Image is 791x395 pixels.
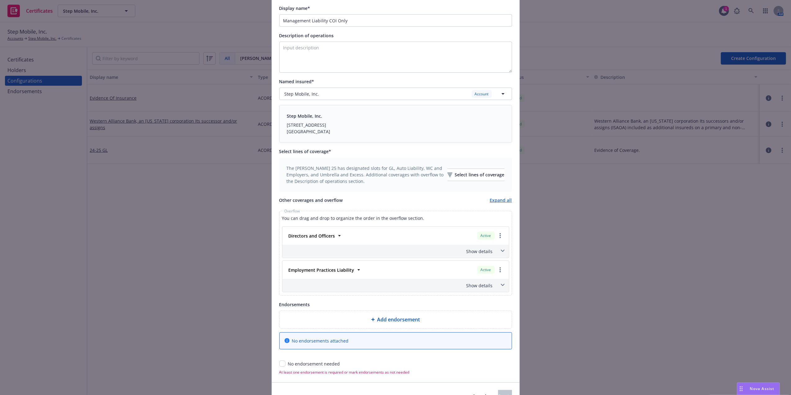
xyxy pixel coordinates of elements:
div: You can drag and drop to organize the order in the overflow section. [282,215,509,221]
span: At least one endorsement is required or mark endorsements as not needed [279,370,512,375]
a: more [497,266,504,274]
span: Add endorsement [377,316,420,323]
div: Employment Practices LiabilityActivemoreShow details [282,261,509,292]
span: Named insured* [279,79,314,84]
div: Show details [284,282,493,289]
span: Other coverages and overflow [279,197,343,203]
button: Nova Assist [737,383,780,395]
span: Nova Assist [750,386,775,391]
span: No endorsements attached [292,338,349,344]
span: The [PERSON_NAME] 25 has designated slots for GL, Auto Liability, WC and Employers, and Umbrella ... [287,165,444,184]
div: Account [472,90,492,98]
div: Add endorsement [279,311,512,329]
span: Select lines of coverage* [279,148,331,154]
div: Drag to move [737,383,745,395]
input: Enter a display name [279,14,512,27]
span: Active [480,233,492,238]
span: Display name* [279,5,310,11]
div: No endorsement needed [288,361,340,367]
a: more [497,232,504,239]
div: Directors and OfficersActivemoreShow details [282,226,509,258]
div: Show details [282,279,509,292]
span: Active [480,267,492,273]
button: Step Mobile, Inc.Account [279,88,512,100]
button: Select lines of coverage [447,169,505,181]
strong: Directors and Officers [289,233,335,239]
textarea: Input description [279,42,512,73]
div: [STREET_ADDRESS] [287,122,330,128]
span: Description of operations [279,33,334,39]
strong: Employment Practices Liability [289,267,354,273]
span: Endorsements [279,302,310,307]
div: Step Mobile, Inc. [287,113,330,119]
div: Select lines of coverage [447,169,505,181]
span: Overflow [283,209,301,213]
span: Step Mobile, Inc. [285,91,319,97]
div: Show details [282,245,509,258]
div: Show details [284,248,493,255]
a: Expand all [490,197,512,203]
div: [GEOGRAPHIC_DATA] [287,128,330,135]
